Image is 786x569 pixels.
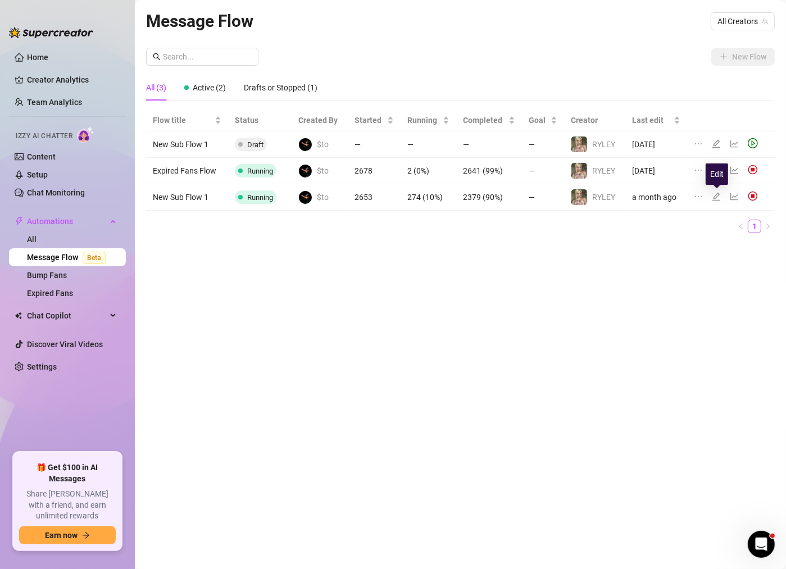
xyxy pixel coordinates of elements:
[299,138,312,151] img: $to
[27,253,110,262] a: Message FlowBeta
[734,220,748,233] li: Previous Page
[27,188,85,197] a: Chat Monitoring
[712,192,721,201] span: edit
[456,184,522,211] td: 2379 (90%)
[592,166,615,175] span: RYLEY
[401,158,456,184] td: 2 (0%)
[564,110,626,131] th: Creator
[762,18,769,25] span: team
[626,184,688,211] td: a month ago
[299,165,312,177] img: $to
[27,235,37,244] a: All
[82,531,90,539] span: arrow-right
[522,131,564,158] td: —
[711,48,775,66] button: New Flow
[761,220,775,233] button: right
[19,526,116,544] button: Earn nowarrow-right
[27,71,117,89] a: Creator Analytics
[456,131,522,158] td: —
[299,191,312,204] img: $to
[244,81,317,94] div: Drafts or Stopped (1)
[717,13,768,30] span: All Creators
[626,131,688,158] td: [DATE]
[77,126,94,143] img: AI Chatter
[748,531,775,558] iframe: Intercom live chat
[247,167,273,175] span: Running
[15,312,22,320] img: Chat Copilot
[694,139,703,148] span: ellipsis
[9,27,93,38] img: logo-BBDzfeDw.svg
[146,81,166,94] div: All (3)
[27,289,73,298] a: Expired Fans
[734,220,748,233] button: left
[27,98,82,107] a: Team Analytics
[83,252,106,264] span: Beta
[401,110,456,131] th: Running
[45,531,78,540] span: Earn now
[748,220,761,233] li: 1
[592,193,615,202] span: RYLEY
[571,189,587,205] img: RYLEY
[348,184,401,211] td: 2653
[706,163,728,185] div: Edit
[626,158,688,184] td: [DATE]
[456,110,522,131] th: Completed
[765,223,771,230] span: right
[401,131,456,158] td: —
[317,165,329,177] span: $to
[761,220,775,233] li: Next Page
[146,8,253,34] article: Message Flow
[730,139,739,148] span: line-chart
[730,192,739,201] span: line-chart
[712,139,721,148] span: edit
[15,217,24,226] span: thunderbolt
[522,110,564,131] th: Goal
[348,158,401,184] td: 2678
[730,166,739,175] span: line-chart
[193,83,226,92] span: Active (2)
[317,138,329,151] span: $to
[738,223,744,230] span: left
[153,53,161,61] span: search
[27,170,48,179] a: Setup
[522,184,564,211] td: —
[748,165,758,175] img: svg%3e
[529,114,548,126] span: Goal
[348,131,401,158] td: —
[571,136,587,152] img: RYLEY
[748,191,758,201] img: svg%3e
[348,110,401,131] th: Started
[292,110,348,131] th: Created By
[592,140,615,149] span: RYLEY
[146,131,228,158] td: New Sub Flow 1
[407,114,440,126] span: Running
[317,191,329,203] span: $to
[153,114,212,126] span: Flow title
[27,212,107,230] span: Automations
[247,193,273,202] span: Running
[633,114,672,126] span: Last edit
[355,114,385,126] span: Started
[163,51,252,63] input: Search...
[748,138,758,148] span: play-circle
[522,158,564,184] td: —
[247,140,263,149] span: Draft
[626,110,688,131] th: Last edit
[228,110,292,131] th: Status
[401,184,456,211] td: 274 (10%)
[694,166,703,175] span: ellipsis
[27,307,107,325] span: Chat Copilot
[16,131,72,142] span: Izzy AI Chatter
[27,362,57,371] a: Settings
[748,220,761,233] a: 1
[571,163,587,179] img: RYLEY
[146,158,228,184] td: Expired Fans Flow
[27,152,56,161] a: Content
[456,158,522,184] td: 2641 (99%)
[19,462,116,484] span: 🎁 Get $100 in AI Messages
[146,184,228,211] td: New Sub Flow 1
[694,192,703,201] span: ellipsis
[19,489,116,522] span: Share [PERSON_NAME] with a friend, and earn unlimited rewards
[463,114,506,126] span: Completed
[27,340,103,349] a: Discover Viral Videos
